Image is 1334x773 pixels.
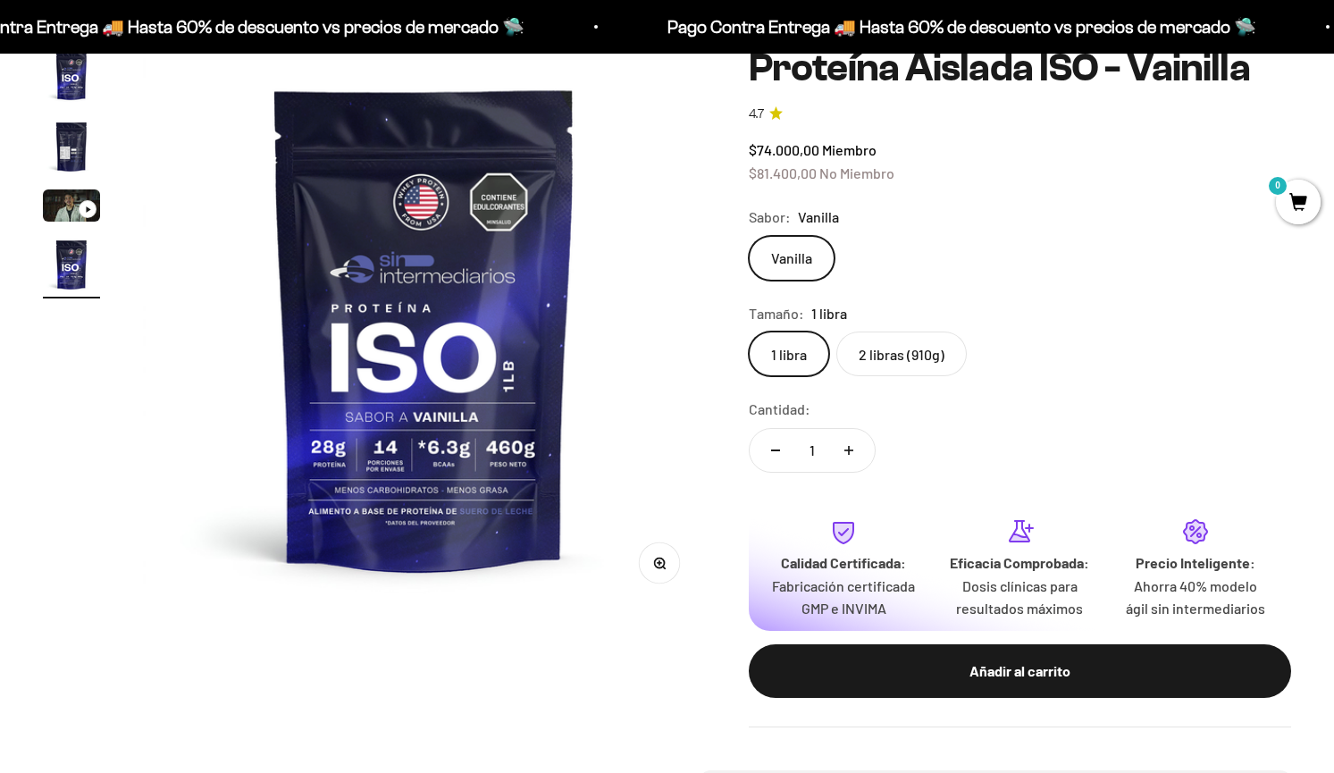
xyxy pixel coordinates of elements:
p: Ahorra 40% modelo ágil sin intermediarios [1122,575,1270,620]
a: 4.74.7 de 5.0 estrellas [749,105,1291,124]
span: 4.7 [749,105,764,124]
button: Añadir al carrito [749,644,1291,698]
legend: Tamaño: [749,302,804,325]
strong: Calidad Certificada: [781,554,906,571]
label: Cantidad: [749,398,810,421]
p: Dosis clínicas para resultados máximos [946,575,1094,620]
mark: 0 [1267,175,1288,197]
button: Aumentar cantidad [823,429,875,472]
img: Proteína Aislada ISO - Vainilla [43,46,100,104]
p: Fabricación certificada GMP e INVIMA [770,575,918,620]
span: Vanilla [798,206,839,229]
h1: Proteína Aislada ISO - Vainilla [749,46,1291,89]
span: No Miembro [819,164,894,181]
strong: Eficacia Comprobada: [950,554,1089,571]
span: $81.400,00 [749,164,817,181]
img: Proteína Aislada ISO - Vainilla [43,236,100,293]
img: Proteína Aislada ISO - Vainilla [143,46,706,609]
strong: Precio Inteligente: [1136,554,1255,571]
span: $74.000,00 [749,141,819,158]
legend: Sabor: [749,206,791,229]
button: Ir al artículo 4 [43,236,100,298]
button: Ir al artículo 1 [43,46,100,109]
span: Miembro [822,141,877,158]
button: Ir al artículo 3 [43,189,100,227]
img: Proteína Aislada ISO - Vainilla [43,118,100,175]
span: 1 libra [811,302,847,325]
a: 0 [1276,194,1321,214]
p: Pago Contra Entrega 🚚 Hasta 60% de descuento vs precios de mercado 🛸 [655,13,1244,41]
button: Reducir cantidad [750,429,801,472]
button: Ir al artículo 2 [43,118,100,181]
div: Añadir al carrito [784,660,1255,683]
